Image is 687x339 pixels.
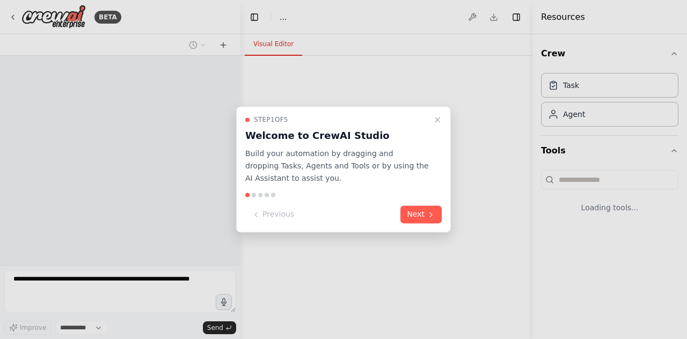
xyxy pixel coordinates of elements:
[400,206,442,224] button: Next
[254,115,288,124] span: Step 1 of 5
[431,113,444,126] button: Close walkthrough
[245,206,301,224] button: Previous
[245,148,429,184] p: Build your automation by dragging and dropping Tasks, Agents and Tools or by using the AI Assista...
[247,10,262,25] button: Hide left sidebar
[245,128,429,143] h3: Welcome to CrewAI Studio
